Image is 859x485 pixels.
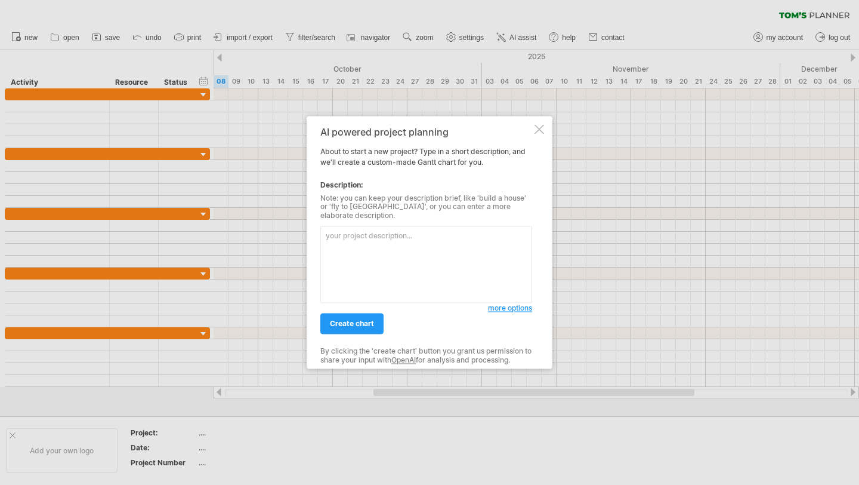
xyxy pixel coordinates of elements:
div: Description: [320,180,532,191]
div: Note: you can keep your description brief, like 'build a house' or 'fly to [GEOGRAPHIC_DATA]', or... [320,194,532,220]
div: By clicking the 'create chart' button you grant us permission to share your input with for analys... [320,348,532,365]
div: AI powered project planning [320,127,532,137]
span: more options [488,304,532,313]
a: OpenAI [391,355,416,364]
a: create chart [320,314,384,334]
a: more options [488,303,532,314]
div: About to start a new project? Type in a short description, and we'll create a custom-made Gantt c... [320,127,532,358]
span: create chart [330,320,374,329]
